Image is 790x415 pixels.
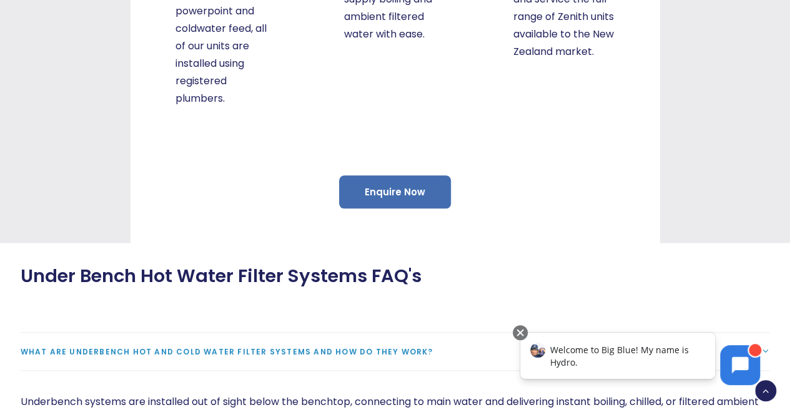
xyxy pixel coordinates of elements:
[21,346,433,357] span: What are underbench hot and cold water filter systems and how do they work?
[21,265,422,287] span: Under Bench Hot Water Filter Systems FAQ's
[21,333,770,371] a: What are underbench hot and cold water filter systems and how do they work?
[507,323,773,398] iframe: Chatbot
[339,175,451,208] a: Enquire Now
